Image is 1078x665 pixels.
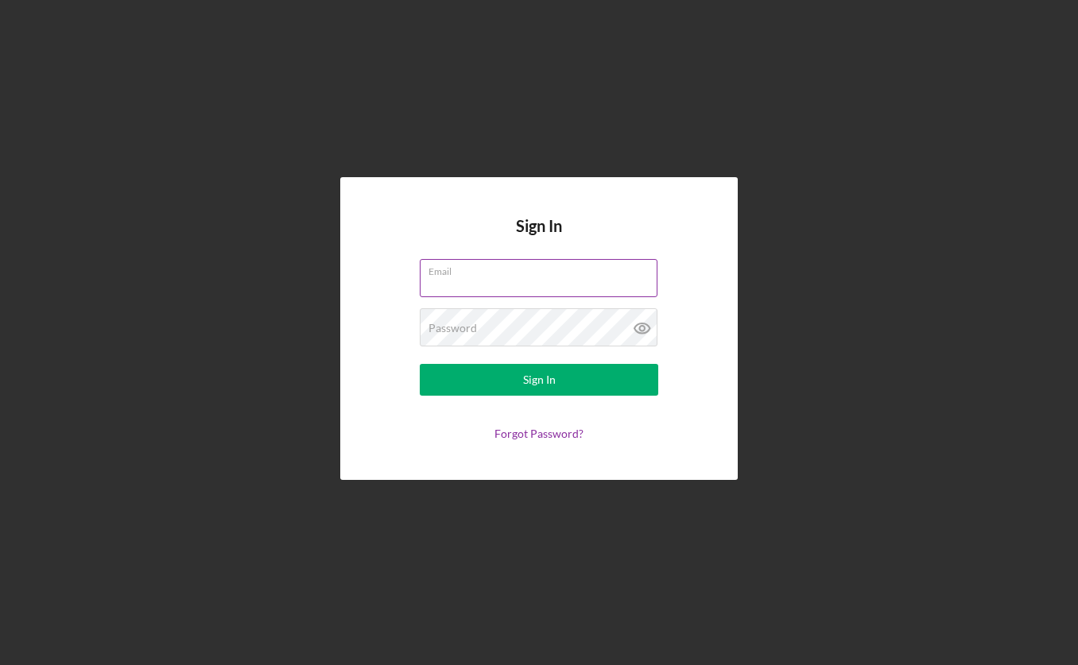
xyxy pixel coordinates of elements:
h4: Sign In [516,217,562,259]
label: Email [428,260,657,277]
label: Password [428,322,477,334]
a: Forgot Password? [494,427,584,440]
div: Sign In [523,364,556,396]
button: Sign In [420,364,658,396]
